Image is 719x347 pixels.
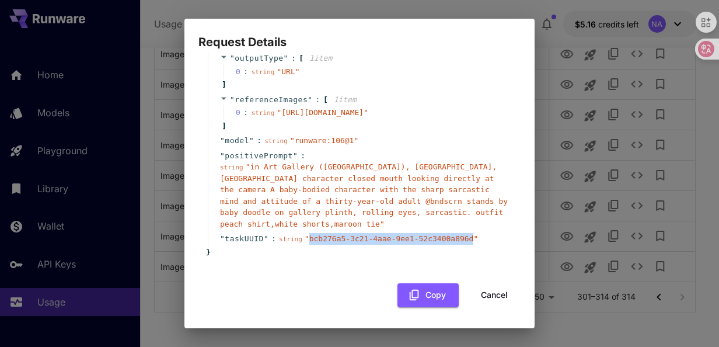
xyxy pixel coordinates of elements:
[243,66,248,78] div: :
[220,79,226,91] span: ]
[305,234,478,243] span: " bcb276a5-3c21-4aae-9ee1-52c3400a896d "
[271,233,276,245] span: :
[316,94,320,106] span: :
[293,151,298,160] span: "
[301,150,305,162] span: :
[225,150,293,162] span: positivePrompt
[257,135,261,147] span: :
[184,19,535,51] h2: Request Details
[290,136,358,145] span: " runware:106@1 "
[468,283,521,307] button: Cancel
[323,94,328,106] span: [
[220,164,243,171] span: string
[230,95,235,104] span: "
[264,137,288,145] span: string
[291,53,296,64] span: :
[277,108,368,117] span: " [URL][DOMAIN_NAME] "
[236,107,252,119] span: 0
[284,54,288,63] span: "
[235,95,308,104] span: referenceImages
[220,234,225,243] span: "
[225,233,264,245] span: taskUUID
[252,109,275,117] span: string
[220,120,226,132] span: ]
[309,54,332,63] span: 1 item
[220,136,225,145] span: "
[225,135,249,147] span: model
[220,151,225,160] span: "
[230,54,235,63] span: "
[235,54,283,63] span: outputType
[252,68,275,76] span: string
[264,234,268,243] span: "
[220,162,508,228] span: " in Art Gallery ([GEOGRAPHIC_DATA]), [GEOGRAPHIC_DATA], [GEOGRAPHIC_DATA] character closed mouth...
[277,67,299,76] span: " URL "
[249,136,254,145] span: "
[243,107,248,119] div: :
[299,53,303,64] span: [
[204,247,211,258] span: }
[397,283,459,307] button: Copy
[308,95,312,104] span: "
[236,66,252,78] span: 0
[279,235,302,243] span: string
[334,95,357,104] span: 1 item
